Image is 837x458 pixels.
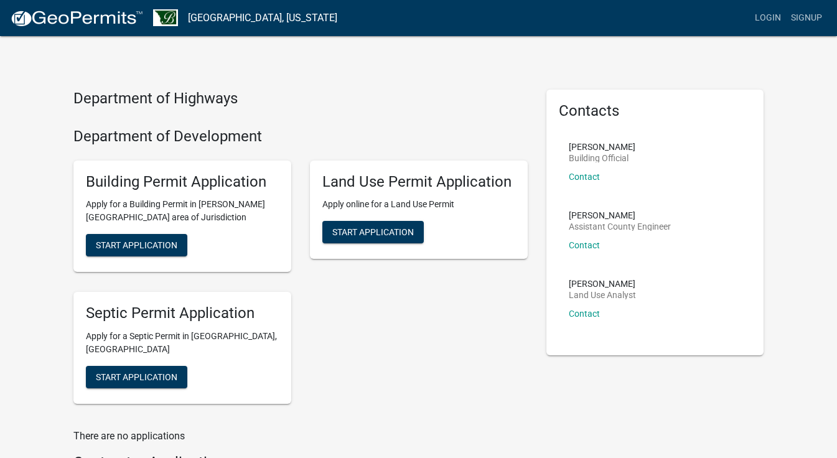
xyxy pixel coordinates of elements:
p: [PERSON_NAME] [569,211,671,220]
button: Start Application [322,221,424,243]
a: Login [750,6,786,30]
a: Signup [786,6,827,30]
span: Start Application [96,240,177,250]
p: Apply online for a Land Use Permit [322,198,515,211]
a: [GEOGRAPHIC_DATA], [US_STATE] [188,7,337,29]
h5: Septic Permit Application [86,304,279,322]
p: Apply for a Septic Permit in [GEOGRAPHIC_DATA], [GEOGRAPHIC_DATA] [86,330,279,356]
button: Start Application [86,366,187,388]
p: Land Use Analyst [569,291,636,299]
p: Assistant County Engineer [569,222,671,231]
p: [PERSON_NAME] [569,279,636,288]
p: There are no applications [73,429,528,444]
a: Contact [569,172,600,182]
span: Start Application [96,372,177,382]
h4: Department of Highways [73,90,528,108]
span: Start Application [332,227,414,237]
button: Start Application [86,234,187,256]
h4: Department of Development [73,128,528,146]
p: Apply for a Building Permit in [PERSON_NAME][GEOGRAPHIC_DATA] area of Jurisdiction [86,198,279,224]
p: [PERSON_NAME] [569,143,635,151]
p: Building Official [569,154,635,162]
h5: Land Use Permit Application [322,173,515,191]
h5: Contacts [559,102,752,120]
h5: Building Permit Application [86,173,279,191]
a: Contact [569,240,600,250]
a: Contact [569,309,600,319]
img: Benton County, Minnesota [153,9,178,26]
